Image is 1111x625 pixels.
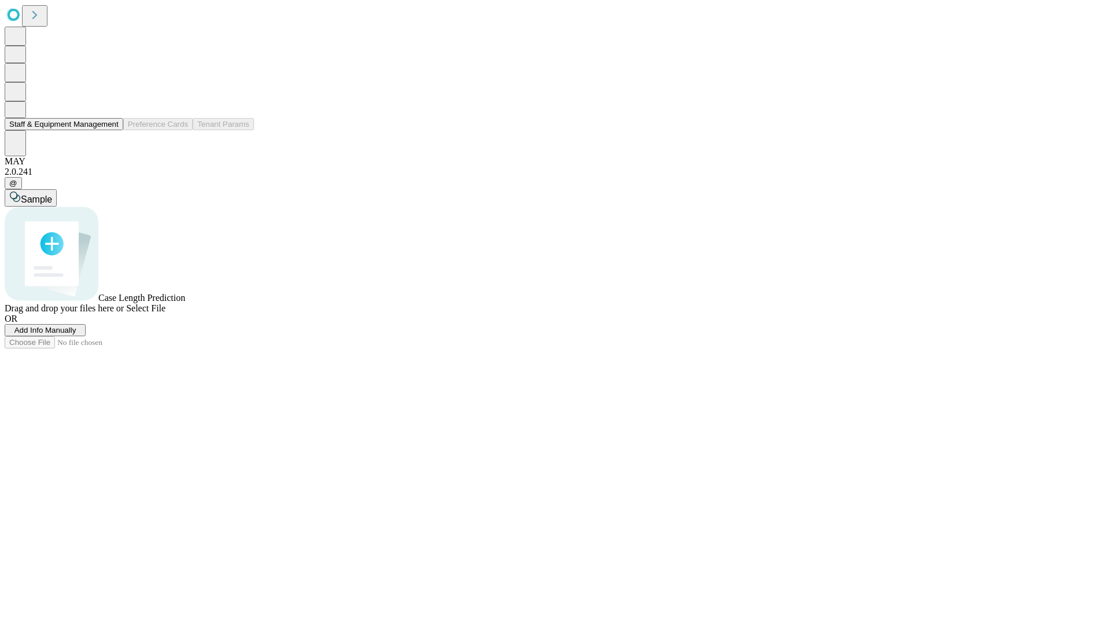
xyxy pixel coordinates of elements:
span: Select File [126,303,165,313]
span: Drag and drop your files here or [5,303,124,313]
button: Preference Cards [123,118,193,130]
div: MAY [5,156,1106,167]
button: Staff & Equipment Management [5,118,123,130]
span: Add Info Manually [14,326,76,334]
span: Sample [21,194,52,204]
span: OR [5,314,17,323]
button: Sample [5,189,57,207]
button: @ [5,177,22,189]
button: Tenant Params [193,118,254,130]
span: Case Length Prediction [98,293,185,303]
div: 2.0.241 [5,167,1106,177]
span: @ [9,179,17,187]
button: Add Info Manually [5,324,86,336]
